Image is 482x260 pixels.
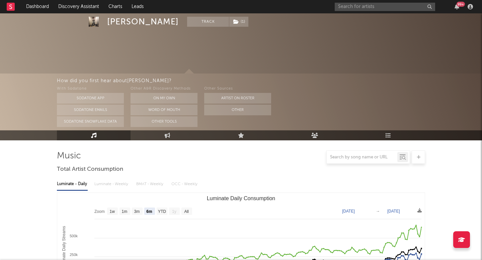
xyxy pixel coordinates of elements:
[455,4,459,9] button: 99+
[146,209,152,214] text: 6m
[131,85,197,93] div: Other A&R Discovery Methods
[342,209,355,214] text: [DATE]
[131,116,197,127] button: Other Tools
[229,17,248,27] button: (1)
[387,209,400,214] text: [DATE]
[110,209,115,214] text: 1w
[204,105,271,115] button: Other
[57,105,124,115] button: Sodatone Emails
[184,209,188,214] text: All
[131,105,197,115] button: Word Of Mouth
[158,209,166,214] text: YTD
[457,2,465,7] div: 99 +
[335,3,435,11] input: Search for artists
[57,85,124,93] div: With Sodatone
[122,209,128,214] text: 1m
[57,93,124,104] button: Sodatone App
[204,85,271,93] div: Other Sources
[134,209,140,214] text: 3m
[207,196,275,201] text: Luminate Daily Consumption
[376,209,380,214] text: →
[57,116,124,127] button: Sodatone Snowflake Data
[107,17,179,27] div: [PERSON_NAME]
[327,155,397,160] input: Search by song name or URL
[187,17,229,27] button: Track
[94,209,105,214] text: Zoom
[57,77,482,85] div: How did you first hear about [PERSON_NAME] ?
[172,209,176,214] text: 1y
[131,93,197,104] button: On My Own
[204,93,271,104] button: Artist on Roster
[229,17,249,27] span: ( 1 )
[70,234,78,238] text: 500k
[57,178,88,190] div: Luminate - Daily
[70,253,78,257] text: 250k
[57,165,123,173] span: Total Artist Consumption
